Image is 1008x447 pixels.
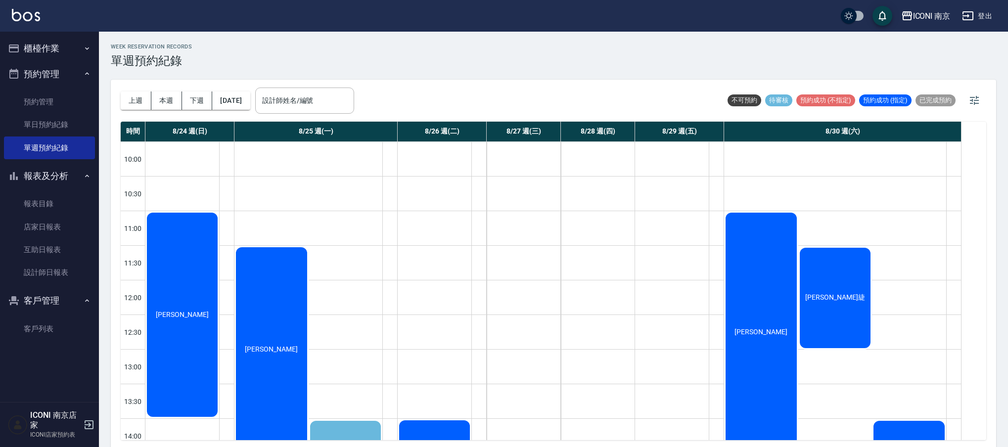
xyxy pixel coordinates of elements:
div: 10:00 [121,141,145,176]
a: 單日預約紀錄 [4,113,95,136]
span: [PERSON_NAME] [243,345,300,353]
h5: ICONI 南京店家 [30,410,81,430]
button: ICONI 南京 [897,6,955,26]
div: 時間 [121,122,145,141]
span: 待審核 [765,96,792,105]
a: 客戶列表 [4,317,95,340]
div: 8/24 週(日) [145,122,234,141]
img: Person [8,415,28,435]
a: 報表目錄 [4,192,95,215]
div: 8/27 週(三) [487,122,561,141]
a: 單週預約紀錄 [4,136,95,159]
h2: WEEK RESERVATION RECORDS [111,44,192,50]
a: 互助日報表 [4,238,95,261]
span: [PERSON_NAME] [154,311,211,318]
span: 已完成預約 [916,96,956,105]
div: 12:00 [121,280,145,314]
span: 不可預約 [728,96,761,105]
div: 8/26 週(二) [398,122,487,141]
div: 13:30 [121,384,145,418]
h3: 單週預約紀錄 [111,54,192,68]
button: 下週 [182,91,213,110]
img: Logo [12,9,40,21]
div: 12:30 [121,314,145,349]
button: 上週 [121,91,151,110]
a: 預約管理 [4,90,95,113]
button: 報表及分析 [4,163,95,189]
button: [DATE] [212,91,250,110]
span: 預約成功 (不指定) [796,96,855,105]
p: ICONI店家預約表 [30,430,81,439]
div: 8/29 週(五) [635,122,724,141]
span: 預約成功 (指定) [859,96,912,105]
div: 11:00 [121,211,145,245]
button: 預約管理 [4,61,95,87]
div: 8/25 週(一) [234,122,398,141]
button: 本週 [151,91,182,110]
div: 13:00 [121,349,145,384]
div: 11:30 [121,245,145,280]
button: 客戶管理 [4,288,95,313]
span: [PERSON_NAME]緁 [803,293,867,302]
div: ICONI 南京 [913,10,951,22]
a: 店家日報表 [4,216,95,238]
button: save [872,6,892,26]
button: 登出 [958,7,996,25]
div: 10:30 [121,176,145,211]
div: 8/30 週(六) [724,122,962,141]
button: 櫃檯作業 [4,36,95,61]
span: [PERSON_NAME] [733,328,789,336]
div: 8/28 週(四) [561,122,635,141]
a: 設計師日報表 [4,261,95,284]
